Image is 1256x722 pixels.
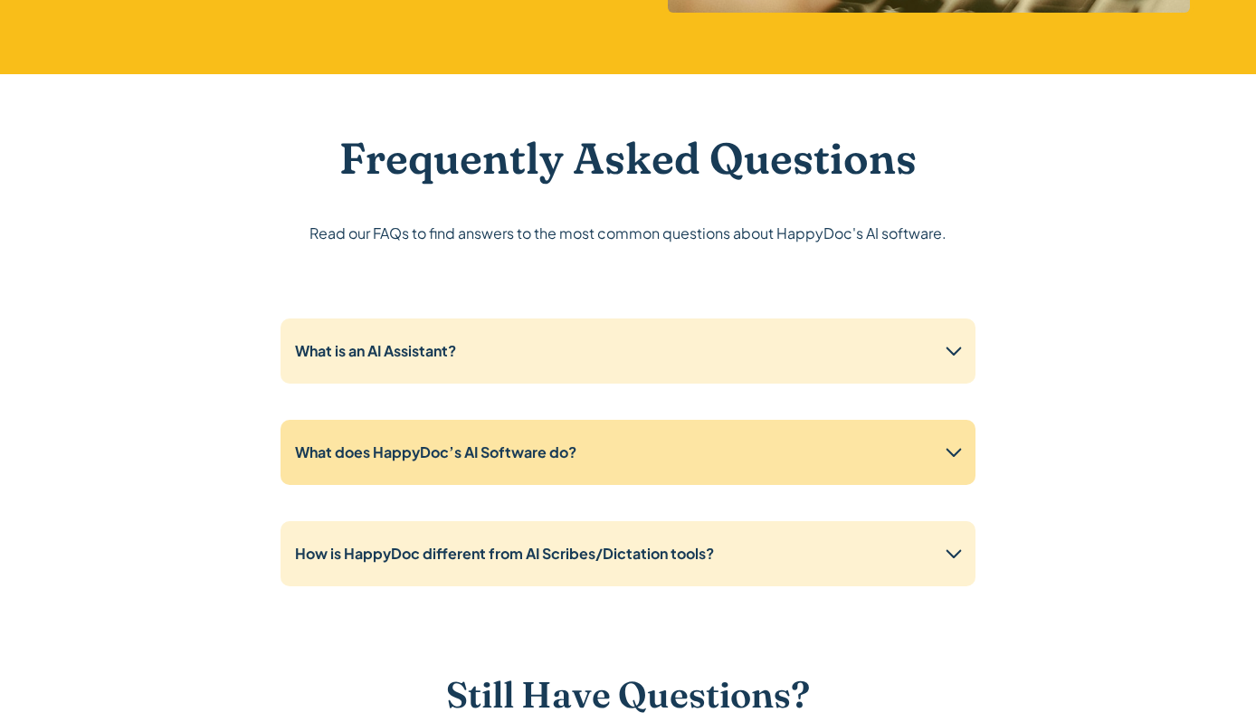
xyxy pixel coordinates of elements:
p: Read our FAQs to find answers to the most common questions about HappyDoc's AI software. [309,221,947,246]
h3: Still Have Questions? [446,673,810,717]
h2: Frequently Asked Questions [339,132,917,185]
strong: How is HappyDoc different from AI Scribes/Dictation tools? [295,544,714,563]
strong: What is an AI Assistant? [295,341,456,360]
strong: What does HappyDoc’s AI Software do? [295,442,576,461]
